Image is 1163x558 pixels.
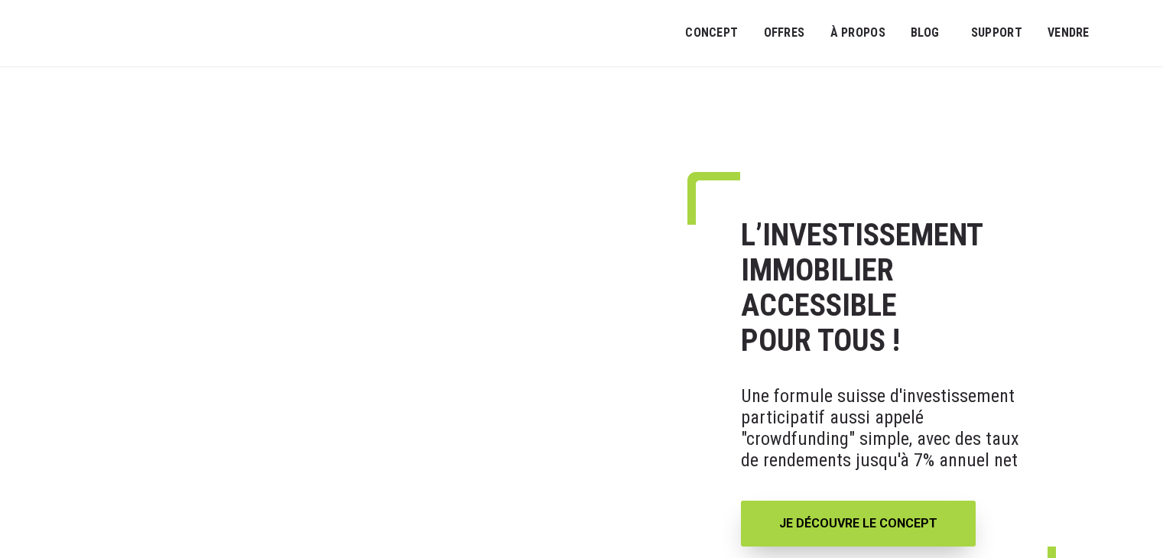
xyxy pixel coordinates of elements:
a: SUPPORT [961,16,1032,50]
p: Une formule suisse d'investissement participatif aussi appelé "crowdfunding" simple, avec des tau... [741,374,1022,482]
a: Passer à [1111,18,1145,47]
a: OFFRES [753,16,814,50]
a: VENDRE [1038,16,1100,50]
a: Blog [901,16,950,50]
img: Français [1121,29,1135,38]
nav: Menu principal [685,14,1140,52]
a: Concept [675,16,748,50]
h1: L’INVESTISSEMENT IMMOBILIER ACCESSIBLE POUR TOUS ! [741,218,1022,358]
a: JE DÉCOUVRE LE CONCEPT [741,501,976,547]
a: À PROPOS [820,16,895,50]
